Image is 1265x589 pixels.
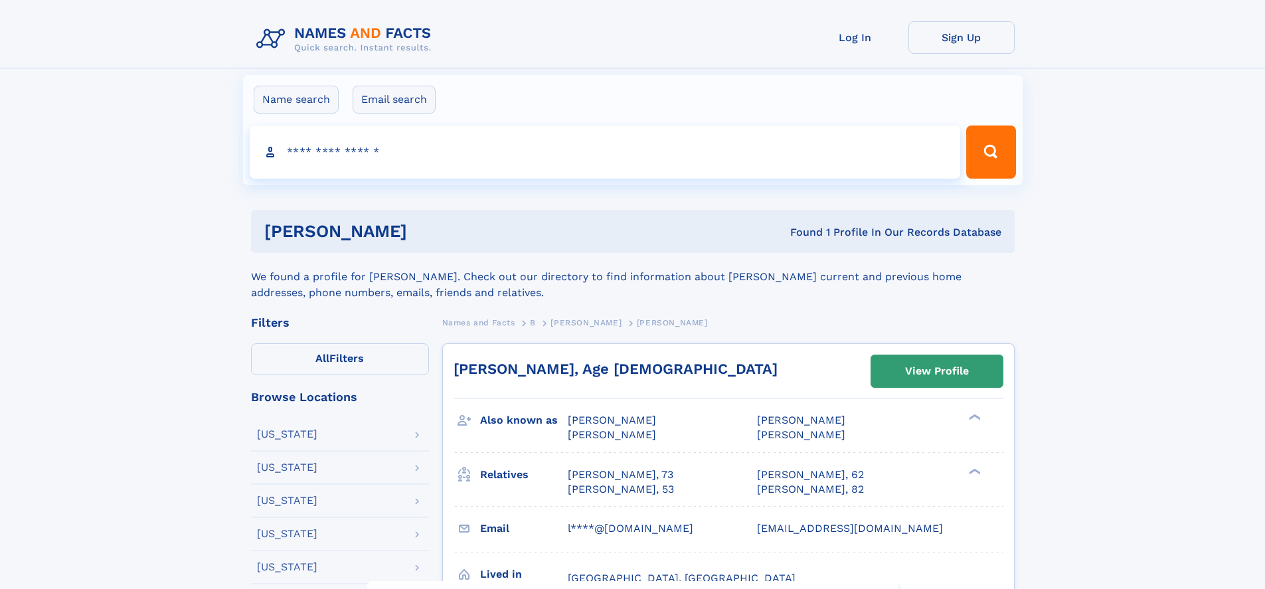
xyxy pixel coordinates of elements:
span: [PERSON_NAME] [568,414,656,426]
a: Sign Up [908,21,1015,54]
span: [GEOGRAPHIC_DATA], [GEOGRAPHIC_DATA] [568,572,796,584]
label: Filters [251,343,429,375]
h1: [PERSON_NAME] [264,223,599,240]
div: [US_STATE] [257,495,317,506]
div: View Profile [905,356,969,386]
a: [PERSON_NAME], 62 [757,467,864,482]
div: Filters [251,317,429,329]
h3: Also known as [480,409,568,432]
span: [PERSON_NAME] [637,318,708,327]
span: [PERSON_NAME] [550,318,622,327]
div: [US_STATE] [257,462,317,473]
div: Browse Locations [251,391,429,403]
div: [US_STATE] [257,429,317,440]
a: [PERSON_NAME], Age [DEMOGRAPHIC_DATA] [454,361,778,377]
h3: Email [480,517,568,540]
div: [US_STATE] [257,529,317,539]
a: B [530,314,536,331]
a: View Profile [871,355,1003,387]
div: We found a profile for [PERSON_NAME]. Check out our directory to find information about [PERSON_N... [251,253,1015,301]
a: [PERSON_NAME] [550,314,622,331]
a: Log In [802,21,908,54]
a: [PERSON_NAME], 53 [568,482,674,497]
label: Email search [353,86,436,114]
label: Name search [254,86,339,114]
div: [US_STATE] [257,562,317,572]
button: Search Button [966,126,1015,179]
img: Logo Names and Facts [251,21,442,57]
span: [PERSON_NAME] [757,428,845,441]
div: Found 1 Profile In Our Records Database [598,225,1001,240]
span: [PERSON_NAME] [757,414,845,426]
h3: Lived in [480,563,568,586]
span: [EMAIL_ADDRESS][DOMAIN_NAME] [757,522,943,535]
span: [PERSON_NAME] [568,428,656,441]
a: [PERSON_NAME], 73 [568,467,673,482]
h3: Relatives [480,463,568,486]
a: Names and Facts [442,314,515,331]
span: B [530,318,536,327]
a: [PERSON_NAME], 82 [757,482,864,497]
div: ❯ [966,413,981,422]
span: All [315,352,329,365]
div: ❯ [966,467,981,475]
input: search input [250,126,961,179]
